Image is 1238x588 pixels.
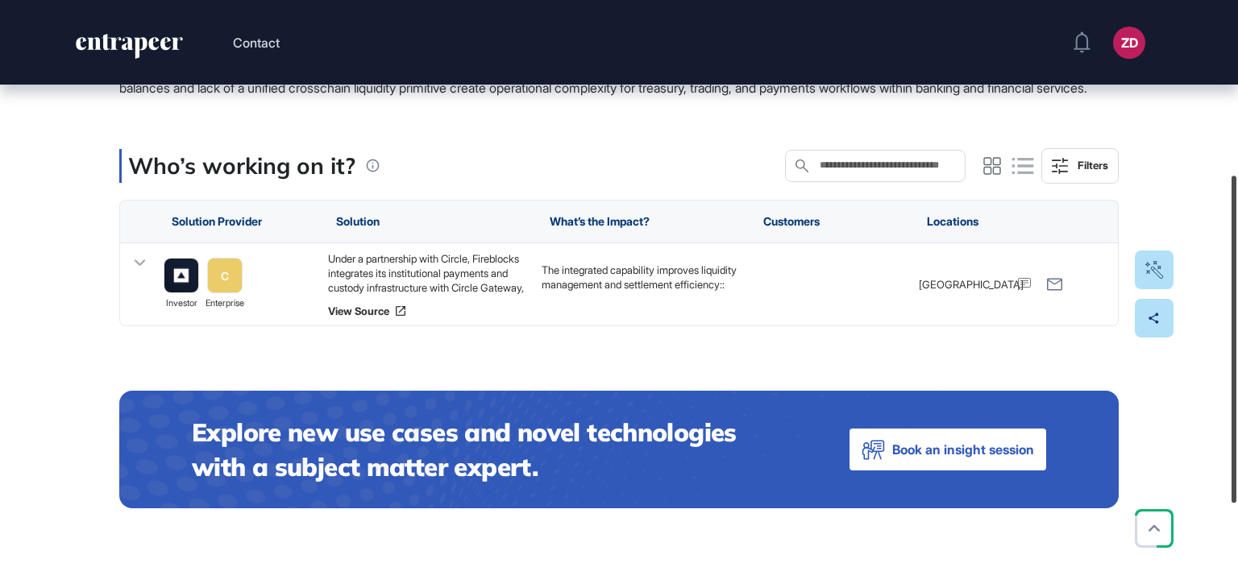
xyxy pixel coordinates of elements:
[850,429,1046,471] button: Book an insight session
[328,251,526,295] div: Under a partnership with Circle, Fireblocks integrates its institutional payments and custody inf...
[558,304,739,392] li: : combined with infrastructure enables unified USDC balances across chains, reducing fragmentatio...
[558,305,684,333] strong: Circle Gateway
[74,34,185,64] a: entrapeer-logo
[550,215,650,228] span: What’s the Impact?
[336,215,380,228] span: Solution
[919,276,1024,291] span: [GEOGRAPHIC_DATA]
[206,296,244,311] span: enterprise
[192,415,785,485] h4: Explore new use cases and novel technologies with a subject matter expert.
[1041,148,1119,184] button: Filters
[542,263,739,292] p: The integrated capability improves liquidity management and settlement efficiency::
[558,305,654,318] strong: Crosschain liquidity
[233,32,280,53] button: Contact
[119,56,1091,96] span: Institutions require instant, unified liquidity across multiple blockchains to serve settlement a...
[1078,159,1108,172] div: Filters
[221,269,229,281] div: C
[763,215,820,228] span: Customers
[892,438,1034,462] span: Book an insight session
[128,149,355,183] p: Who’s working on it?
[328,304,526,317] a: View Source
[164,258,199,293] a: image
[207,258,243,293] a: C
[172,215,262,228] span: Solution Provider
[1113,27,1145,59] button: ZD
[164,259,198,292] img: image
[166,296,197,311] span: investor
[927,215,978,228] span: Locations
